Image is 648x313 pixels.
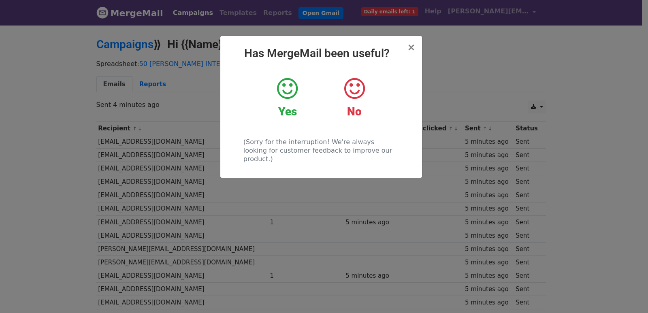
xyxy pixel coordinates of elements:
[327,77,382,119] a: No
[347,105,362,118] strong: No
[278,105,297,118] strong: Yes
[243,138,399,163] p: (Sorry for the interruption! We're always looking for customer feedback to improve our product.)
[407,43,415,52] button: Close
[260,77,315,119] a: Yes
[227,47,416,60] h2: Has MergeMail been useful?
[407,42,415,53] span: ×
